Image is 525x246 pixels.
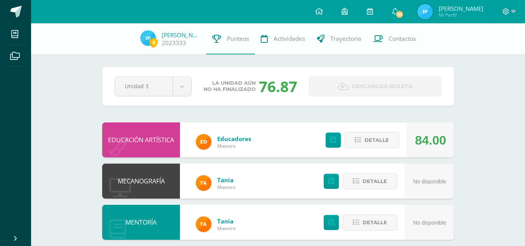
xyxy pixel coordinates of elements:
[217,135,251,143] a: Educadores
[330,35,361,43] span: Trayectoria
[415,123,446,158] div: 84.00
[115,77,191,96] a: Unidad 3
[217,184,235,190] span: Maestro
[274,35,305,43] span: Actividades
[363,174,387,188] span: Detalle
[196,134,211,150] img: ed927125212876238b0630303cb5fd71.png
[217,217,235,225] a: Tania
[367,23,422,54] a: Contactos
[259,76,297,96] div: 76.87
[196,175,211,191] img: feaeb2f9bb45255e229dc5fdac9a9f6b.png
[162,31,201,39] a: [PERSON_NAME]
[343,173,397,189] button: Detalle
[196,216,211,232] img: feaeb2f9bb45255e229dc5fdac9a9f6b.png
[439,12,483,18] span: Mi Perfil
[125,77,163,95] span: Unidad 3
[345,132,399,148] button: Detalle
[102,205,180,240] div: MENTORÍA
[217,143,251,149] span: Maestro
[311,23,367,54] a: Trayectoria
[365,133,389,147] span: Detalle
[439,5,483,12] span: [PERSON_NAME]
[140,30,156,46] img: a410d24662f5dfa2bd4b89707f1a0ee4.png
[395,10,404,19] span: 39
[102,122,180,157] div: EDUCACIÓN ARTÍSTICA
[413,178,446,185] span: No disponible
[206,23,255,54] a: Punteos
[363,215,387,230] span: Detalle
[217,225,235,232] span: Maestro
[149,38,158,47] span: 0
[227,35,249,43] span: Punteos
[102,164,180,199] div: MECANOGRAFÍA
[343,215,397,230] button: Detalle
[417,4,433,19] img: a410d24662f5dfa2bd4b89707f1a0ee4.png
[389,35,416,43] span: Contactos
[255,23,311,54] a: Actividades
[217,176,235,184] a: Tania
[352,77,413,96] span: Descargar boleta
[413,220,446,226] span: No disponible
[204,80,256,92] span: La unidad aún no ha finalizado
[162,39,186,47] a: 2023333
